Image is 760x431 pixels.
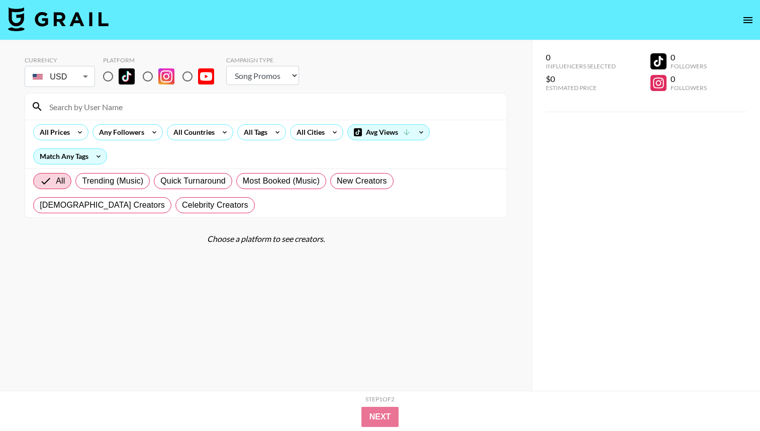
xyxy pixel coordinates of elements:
[546,74,616,84] div: $0
[25,56,95,64] div: Currency
[43,99,501,115] input: Search by User Name
[671,62,707,70] div: Followers
[546,62,616,70] div: Influencers Selected
[291,125,327,140] div: All Cities
[160,175,226,187] span: Quick Turnaround
[27,68,93,85] div: USD
[348,125,429,140] div: Avg Views
[671,52,707,62] div: 0
[337,175,387,187] span: New Creators
[8,7,109,31] img: Grail Talent
[365,395,395,403] div: Step 1 of 2
[40,199,165,211] span: [DEMOGRAPHIC_DATA] Creators
[738,10,758,30] button: open drawer
[671,84,707,92] div: Followers
[93,125,146,140] div: Any Followers
[182,199,248,211] span: Celebrity Creators
[158,68,174,84] img: Instagram
[119,68,135,84] img: TikTok
[167,125,217,140] div: All Countries
[34,125,72,140] div: All Prices
[243,175,320,187] span: Most Booked (Music)
[56,175,65,187] span: All
[671,74,707,84] div: 0
[546,84,616,92] div: Estimated Price
[103,56,222,64] div: Platform
[361,407,399,427] button: Next
[198,68,214,84] img: YouTube
[34,149,107,164] div: Match Any Tags
[226,56,299,64] div: Campaign Type
[25,234,507,244] div: Choose a platform to see creators.
[546,52,616,62] div: 0
[82,175,143,187] span: Trending (Music)
[238,125,269,140] div: All Tags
